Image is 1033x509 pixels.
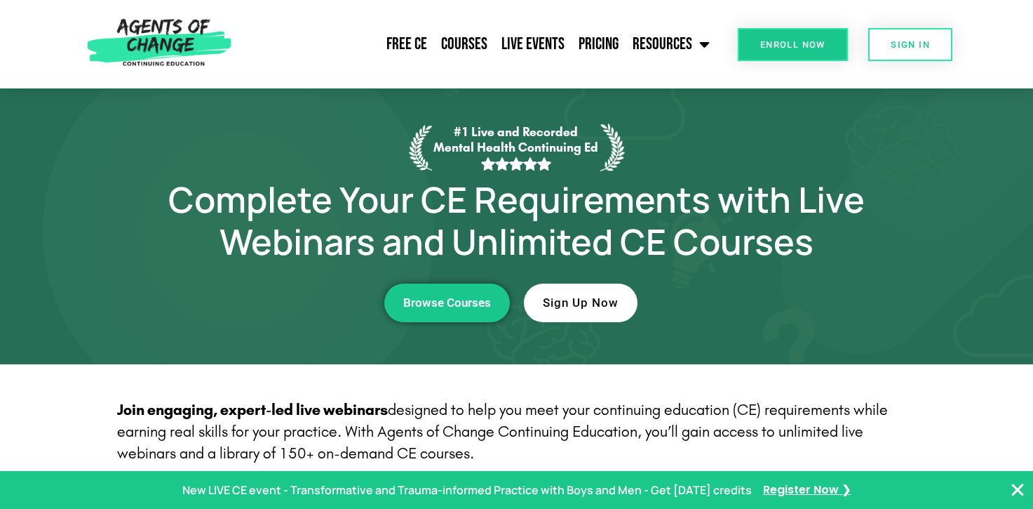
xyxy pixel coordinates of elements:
[543,297,619,309] span: Sign Up Now
[403,297,491,309] span: Browse Courses
[384,284,510,322] a: Browse Courses
[524,284,637,322] a: Sign Up Now
[868,28,952,61] a: SIGN IN
[891,40,930,49] span: SIGN IN
[738,28,848,61] a: Enroll Now
[432,124,600,171] p: #1 Live and Recorded Mental Health Continuing Ed
[763,480,851,501] a: Register Now ❯
[760,40,825,49] span: Enroll Now
[434,27,494,62] a: Courses
[494,27,572,62] a: Live Events
[626,27,717,62] a: Resources
[117,178,917,263] h1: Complete Your CE Requirements with Live Webinars and Unlimited CE Courses
[117,399,903,464] p: designed to help you meet your continuing education (CE) requirements while earning real skills f...
[572,27,626,62] a: Pricing
[1009,482,1026,498] button: Close Banner
[379,27,434,62] a: Free CE
[182,480,752,501] p: New LIVE CE event - Transformative and Trauma-informed Practice with Boys and Men - Get [DATE] cr...
[117,401,388,419] strong: Join engaging, expert-led live webinars
[238,27,717,62] nav: Menu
